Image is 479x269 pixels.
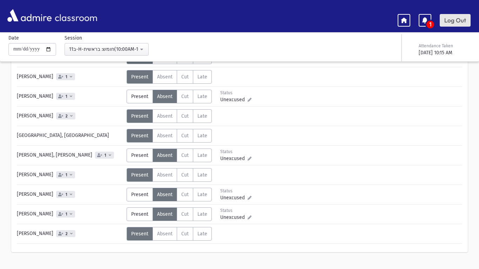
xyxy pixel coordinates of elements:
span: 1 [64,212,69,216]
span: Cut [181,74,189,80]
span: Present [131,231,148,237]
span: 1 [64,173,69,177]
span: 1 [426,21,434,28]
span: Present [131,133,148,139]
button: 11ב-H-חומש: בראשית(10:00AM-10:40AM) [65,43,149,56]
div: [PERSON_NAME] [13,70,127,84]
span: Unexcused [220,214,248,221]
div: [PERSON_NAME] [13,90,127,103]
span: Present [131,152,148,158]
span: Present [131,211,148,217]
span: Cut [181,231,189,237]
span: 2 [64,232,69,236]
span: Present [131,172,148,178]
span: Late [197,211,207,217]
span: Late [197,172,207,178]
span: Cut [181,113,189,119]
div: [DATE] 10:15 AM [419,49,469,56]
span: 2 [64,114,69,118]
span: Absent [157,113,173,119]
span: Unexcused [220,194,248,201]
label: Date [8,34,19,42]
span: Late [197,192,207,198]
div: AttTypes [127,109,212,123]
span: 1 [64,94,69,99]
span: Absent [157,211,173,217]
span: Absent [157,152,173,158]
span: Cut [181,192,189,198]
div: Status [220,207,251,214]
label: Session [65,34,82,42]
div: [GEOGRAPHIC_DATA], [GEOGRAPHIC_DATA] [13,129,127,143]
span: Late [197,133,207,139]
span: Cut [181,152,189,158]
span: Present [131,113,148,119]
span: classroom [53,6,97,25]
div: AttTypes [127,90,212,103]
div: [PERSON_NAME] [13,109,127,123]
span: Late [197,152,207,158]
div: [PERSON_NAME] [13,188,127,201]
div: AttTypes [127,207,212,221]
div: AttTypes [127,70,212,84]
span: Absent [157,133,173,139]
img: AdmirePro [6,7,53,23]
div: AttTypes [127,149,212,162]
span: Present [131,74,148,80]
span: Absent [157,172,173,178]
span: Absent [157,74,173,80]
span: Cut [181,133,189,139]
span: 1 [64,75,69,79]
span: Cut [181,211,189,217]
span: 1 [64,192,69,197]
span: Absent [157,94,173,99]
div: AttTypes [127,168,212,182]
div: [PERSON_NAME], [PERSON_NAME] [13,149,127,162]
span: 1 [103,153,108,158]
div: [PERSON_NAME] [13,207,127,221]
div: AttTypes [127,129,212,143]
span: Cut [181,94,189,99]
span: Cut [181,172,189,178]
span: Late [197,113,207,119]
div: Attendance Taken [419,43,469,49]
div: Status [220,90,251,96]
span: Unexcused [220,155,248,162]
div: Status [220,149,251,155]
span: Late [197,94,207,99]
div: AttTypes [127,227,212,241]
span: Late [197,74,207,80]
span: Late [197,231,207,237]
span: Absent [157,192,173,198]
div: [PERSON_NAME] [13,168,127,182]
div: AttTypes [127,188,212,201]
div: [PERSON_NAME] [13,227,127,241]
span: Present [131,192,148,198]
a: Log Out [440,14,471,27]
span: Unexcused [220,96,248,103]
span: Absent [157,231,173,237]
div: Status [220,188,251,194]
div: 11ב-H-חומש: בראשית(10:00AM-10:40AM) [69,46,139,53]
span: Present [131,94,148,99]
